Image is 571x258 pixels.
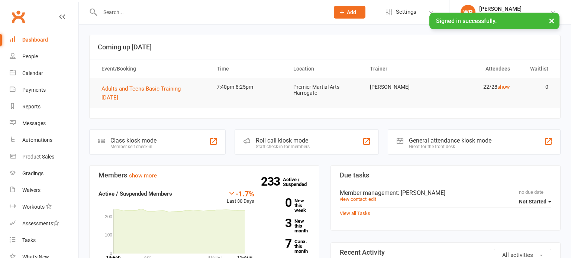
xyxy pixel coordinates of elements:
a: Tasks [10,232,78,249]
div: WB [461,5,475,20]
div: Roll call kiosk mode [256,137,310,144]
th: Location [287,59,363,78]
input: Search... [98,7,324,17]
a: Waivers [10,182,78,199]
button: Add [334,6,365,19]
h3: Coming up [DATE] [98,43,552,51]
h3: Members [99,172,310,179]
th: Trainer [363,59,440,78]
div: Assessments [22,221,59,226]
span: : [PERSON_NAME] [398,189,445,196]
h3: Recent Activity [340,249,551,256]
strong: 7 [265,238,291,249]
div: Payments [22,87,46,93]
div: -1.7% [227,189,254,197]
a: Payments [10,82,78,98]
strong: 0 [265,197,291,208]
div: People [22,53,38,59]
td: 7:40pm-8:25pm [210,78,287,96]
a: Automations [10,132,78,148]
a: Assessments [10,215,78,232]
div: Staff check-in for members [256,144,310,149]
a: Gradings [10,165,78,182]
a: Dashboard [10,32,78,48]
span: Adults and Teens Basic Training [DATE] [101,85,181,101]
div: Waivers [22,187,41,193]
button: Not Started [519,195,551,208]
a: View all Tasks [340,210,370,216]
a: Calendar [10,65,78,82]
div: Gradings [22,170,43,176]
a: 0New this week [265,198,310,213]
a: People [10,48,78,65]
button: Adults and Teens Basic Training [DATE] [101,84,203,102]
div: Workouts [22,204,45,210]
div: Premier Martial Arts Harrogate [479,12,550,19]
div: Messages [22,120,46,126]
th: Attendees [440,59,516,78]
td: Premier Martial Arts Harrogate [287,78,363,102]
th: Time [210,59,287,78]
strong: Active / Suspended Members [99,190,172,197]
a: 3New this month [265,219,310,233]
span: Add [347,9,356,15]
div: [PERSON_NAME] [479,6,550,12]
div: Calendar [22,70,43,76]
h3: Due tasks [340,172,551,179]
div: Automations [22,137,52,143]
div: Class kiosk mode [110,137,157,144]
span: Signed in successfully. [436,17,497,25]
a: Messages [10,115,78,132]
div: General attendance kiosk mode [409,137,491,144]
div: Reports [22,104,41,110]
td: [PERSON_NAME] [363,78,440,96]
a: 233Active / Suspended [283,172,316,192]
a: show more [129,172,157,179]
a: edit [368,196,376,202]
a: 7Canx. this month [265,239,310,254]
div: Tasks [22,237,36,243]
strong: 233 [261,176,283,187]
a: Workouts [10,199,78,215]
a: Clubworx [9,7,28,26]
td: 0 [517,78,555,96]
div: Last 30 Days [227,189,254,205]
td: 22/28 [440,78,516,96]
div: Member self check-in [110,144,157,149]
button: × [545,13,558,29]
div: Product Sales [22,154,54,160]
a: view contact [340,196,367,202]
div: Great for the front desk [409,144,491,149]
th: Waitlist [517,59,555,78]
a: show [497,84,510,90]
strong: 3 [265,218,291,229]
th: Event/Booking [95,59,210,78]
span: Settings [396,4,416,20]
div: Member management [340,189,551,196]
span: Not Started [519,199,546,205]
a: Product Sales [10,148,78,165]
a: Reports [10,98,78,115]
div: Dashboard [22,37,48,43]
